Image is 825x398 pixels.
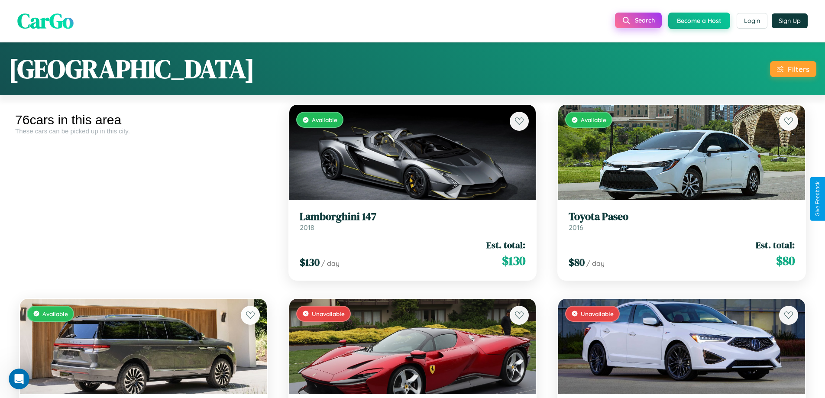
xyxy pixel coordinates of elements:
[615,13,662,28] button: Search
[581,116,606,123] span: Available
[569,210,795,232] a: Toyota Paseo2016
[756,239,795,251] span: Est. total:
[586,259,605,268] span: / day
[737,13,767,29] button: Login
[569,210,795,223] h3: Toyota Paseo
[635,16,655,24] span: Search
[788,65,809,74] div: Filters
[569,255,585,269] span: $ 80
[321,259,340,268] span: / day
[300,223,314,232] span: 2018
[42,310,68,317] span: Available
[15,113,272,127] div: 76 cars in this area
[300,210,526,232] a: Lamborghini 1472018
[486,239,525,251] span: Est. total:
[9,51,255,87] h1: [GEOGRAPHIC_DATA]
[300,210,526,223] h3: Lamborghini 147
[312,116,337,123] span: Available
[581,310,614,317] span: Unavailable
[770,61,816,77] button: Filters
[569,223,583,232] span: 2016
[312,310,345,317] span: Unavailable
[15,127,272,135] div: These cars can be picked up in this city.
[17,6,74,35] span: CarGo
[9,369,29,389] iframe: Intercom live chat
[668,13,730,29] button: Become a Host
[772,13,808,28] button: Sign Up
[502,252,525,269] span: $ 130
[815,181,821,217] div: Give Feedback
[776,252,795,269] span: $ 80
[300,255,320,269] span: $ 130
